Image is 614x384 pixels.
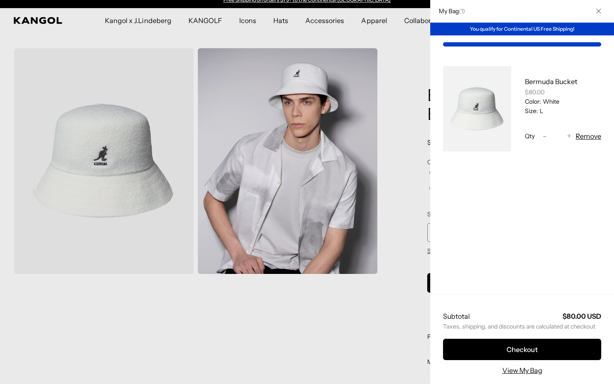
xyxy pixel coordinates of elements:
[563,131,576,141] button: +
[576,131,601,141] button: Remove Bermuda Bucket - White / L
[443,339,601,360] button: Checkout
[525,132,535,140] span: Qty
[461,7,463,15] span: 1
[525,77,577,86] a: Bermuda Bucket
[567,131,571,142] span: +
[525,107,538,115] dt: Size:
[525,98,541,105] dt: Color:
[434,7,465,15] h2: My Bag
[443,323,601,330] small: Taxes, shipping, and discounts are calculated at checkout
[443,311,470,321] h2: Subtotal
[551,131,563,141] input: Quantity for Bermuda Bucket
[538,107,543,115] dd: L
[541,98,559,105] dd: White
[562,312,601,320] strong: $80.00 USD
[525,88,601,96] div: $80.00
[459,7,465,15] span: ( )
[538,131,551,141] button: -
[430,23,614,35] div: You qualify for Continental US Free Shipping!
[543,131,547,142] span: -
[502,365,542,375] a: View My Bag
